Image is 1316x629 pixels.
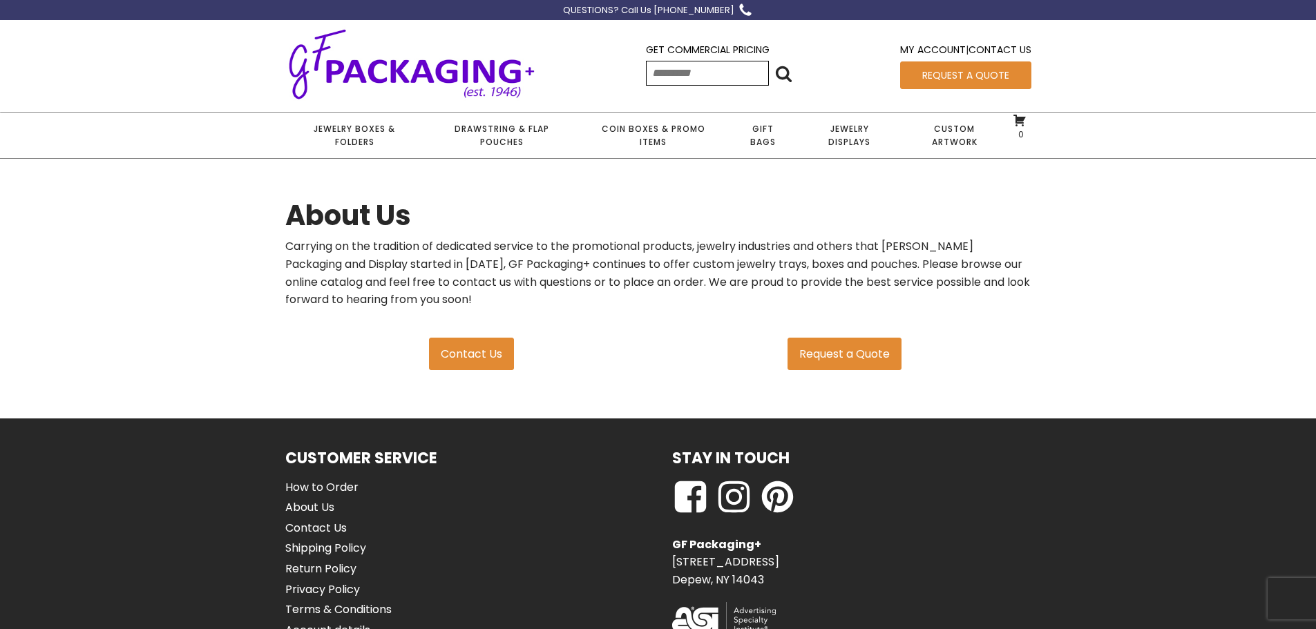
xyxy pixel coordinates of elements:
a: Return Policy [285,560,392,578]
a: Request a Quote [788,338,902,371]
a: Terms & Conditions [285,601,392,619]
a: My Account [900,43,966,57]
p: [STREET_ADDRESS] Depew, NY 14043 [672,536,779,589]
div: QUESTIONS? Call Us [PHONE_NUMBER] [563,3,734,18]
span: 0 [1015,128,1024,140]
strong: GF Packaging+ [672,536,761,552]
a: Jewelry Boxes & Folders [285,113,424,158]
h1: Stay in Touch [672,446,790,470]
a: Privacy Policy [285,581,392,599]
a: Gift Bags [727,113,799,158]
a: 0 [1013,113,1027,139]
a: About Us [285,499,392,516]
a: Jewelry Displays [799,113,901,158]
a: How to Order [285,478,392,496]
h1: Customer Service [285,446,437,470]
p: Carrying on the tradition of dedicated service to the promotional products, jewelry industries an... [285,238,1031,308]
a: Contact Us [429,338,514,371]
div: | [900,42,1031,61]
img: GF Packaging + - Established 1946 [285,26,538,101]
a: Drawstring & Flap Pouches [424,113,579,158]
a: Contact Us [969,43,1031,57]
a: Coin Boxes & Promo Items [579,113,727,158]
a: Request a Quote [900,61,1031,89]
a: Get Commercial Pricing [646,43,770,57]
h1: About Us [285,193,411,238]
a: Custom Artwork [901,113,1008,158]
a: Contact Us [285,519,392,537]
a: Shipping Policy [285,539,392,557]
